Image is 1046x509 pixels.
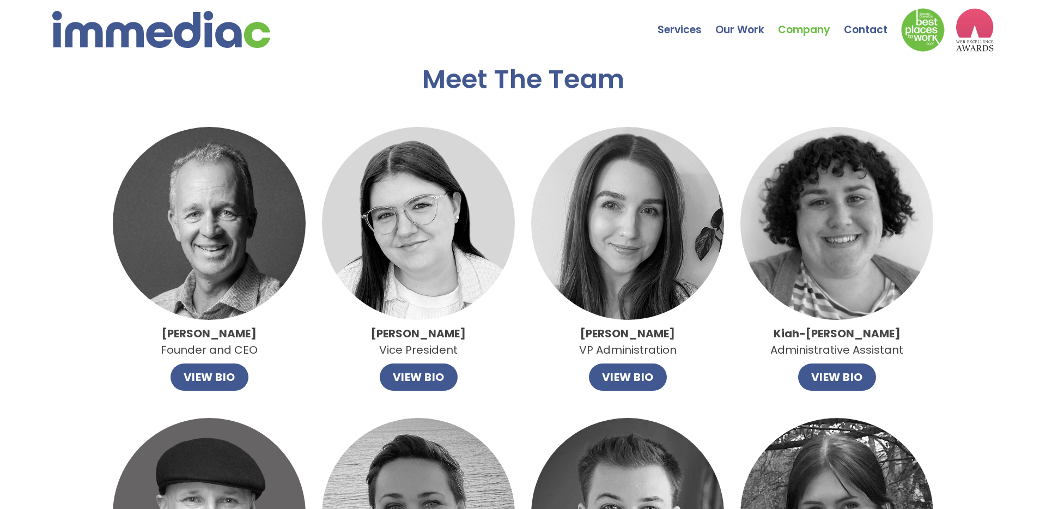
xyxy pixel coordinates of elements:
strong: [PERSON_NAME] [580,326,675,341]
a: Contact [844,3,901,41]
img: immediac [52,11,270,48]
a: Company [778,3,844,41]
button: VIEW BIO [798,363,876,391]
img: John.jpg [113,127,306,320]
a: Our Work [715,3,778,41]
p: Founder and CEO [161,325,258,358]
button: VIEW BIO [380,363,458,391]
img: Alley.jpg [531,127,724,320]
strong: Kiah-[PERSON_NAME] [774,326,901,341]
img: Down [901,8,945,52]
strong: [PERSON_NAME] [371,326,466,341]
img: imageedit_1_9466638877.jpg [740,127,933,320]
button: VIEW BIO [171,363,248,391]
img: logo2_wea_nobg.webp [956,8,994,52]
p: VP Administration [579,325,677,358]
button: VIEW BIO [589,363,667,391]
p: Vice President [371,325,466,358]
p: Administrative Assistant [770,325,903,358]
strong: [PERSON_NAME] [162,326,257,341]
h2: Meet The Team [422,65,624,94]
a: Services [658,3,715,41]
img: Catlin.jpg [322,127,515,320]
